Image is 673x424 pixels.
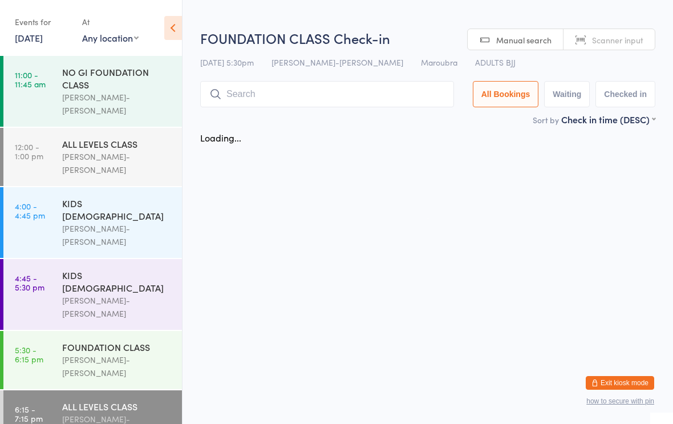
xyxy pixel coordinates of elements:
[62,294,172,320] div: [PERSON_NAME]-[PERSON_NAME]
[200,29,655,47] h2: FOUNDATION CLASS Check-in
[3,56,182,127] a: 11:00 -11:45 amNO GI FOUNDATION CLASS[PERSON_NAME]-[PERSON_NAME]
[62,91,172,117] div: [PERSON_NAME]-[PERSON_NAME]
[561,113,655,126] div: Check in time (DESC)
[3,187,182,258] a: 4:00 -4:45 pmKIDS [DEMOGRAPHIC_DATA][PERSON_NAME]-[PERSON_NAME]
[3,259,182,330] a: 4:45 -5:30 pmKIDS [DEMOGRAPHIC_DATA][PERSON_NAME]-[PERSON_NAME]
[62,197,172,222] div: KIDS [DEMOGRAPHIC_DATA]
[496,34,552,46] span: Manual search
[62,138,172,150] div: ALL LEVELS CLASS
[15,345,43,364] time: 5:30 - 6:15 pm
[62,400,172,413] div: ALL LEVELS CLASS
[475,56,516,68] span: ADULTS BJJ
[62,353,172,379] div: [PERSON_NAME]-[PERSON_NAME]
[82,31,139,44] div: Any location
[592,34,643,46] span: Scanner input
[62,66,172,91] div: NO GI FOUNDATION CLASS
[15,273,44,292] time: 4:45 - 5:30 pm
[15,31,43,44] a: [DATE]
[473,81,539,107] button: All Bookings
[15,142,43,160] time: 12:00 - 1:00 pm
[82,13,139,31] div: At
[15,13,71,31] div: Events for
[62,269,172,294] div: KIDS [DEMOGRAPHIC_DATA]
[15,201,45,220] time: 4:00 - 4:45 pm
[586,397,654,405] button: how to secure with pin
[3,331,182,389] a: 5:30 -6:15 pmFOUNDATION CLASS[PERSON_NAME]-[PERSON_NAME]
[586,376,654,390] button: Exit kiosk mode
[595,81,655,107] button: Checked in
[200,81,454,107] input: Search
[62,222,172,248] div: [PERSON_NAME]-[PERSON_NAME]
[15,405,43,423] time: 6:15 - 7:15 pm
[3,128,182,186] a: 12:00 -1:00 pmALL LEVELS CLASS[PERSON_NAME]-[PERSON_NAME]
[544,81,590,107] button: Waiting
[421,56,457,68] span: Maroubra
[200,56,254,68] span: [DATE] 5:30pm
[200,131,241,144] div: Loading...
[15,70,46,88] time: 11:00 - 11:45 am
[62,150,172,176] div: [PERSON_NAME]-[PERSON_NAME]
[533,114,559,126] label: Sort by
[62,341,172,353] div: FOUNDATION CLASS
[271,56,403,68] span: [PERSON_NAME]-[PERSON_NAME]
